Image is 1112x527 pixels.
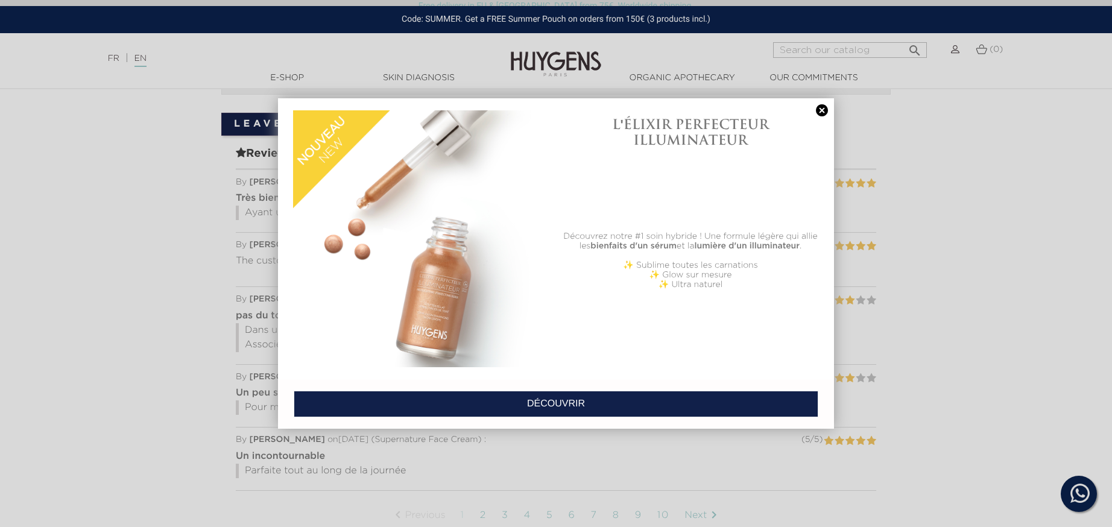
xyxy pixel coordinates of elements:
[562,260,819,270] p: ✨ Sublime toutes les carnations
[294,391,818,417] a: DÉCOUVRIR
[590,242,677,250] b: bienfaits d'un sérum
[562,232,819,251] p: Découvrez notre #1 soin hybride ! Une formule légère qui allie les et la .
[562,280,819,289] p: ✨ Ultra naturel
[562,270,819,280] p: ✨ Glow sur mesure
[562,116,819,148] h1: L'ÉLIXIR PERFECTEUR ILLUMINATEUR
[694,242,800,250] b: lumière d'un illuminateur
